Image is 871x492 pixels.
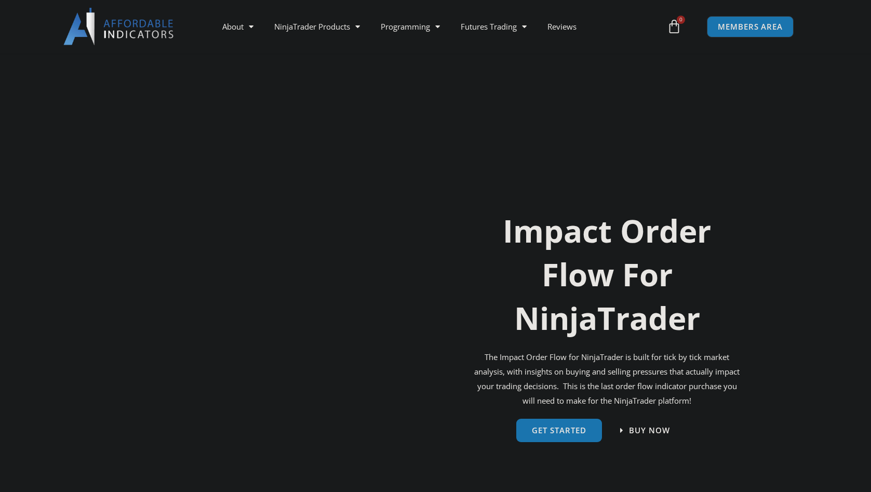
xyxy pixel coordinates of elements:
[450,15,537,38] a: Futures Trading
[212,15,664,38] nav: Menu
[516,419,602,442] a: get started
[63,8,175,45] img: LogoAI | Affordable Indicators – NinjaTrader
[473,209,742,340] h1: Impact Order Flow For NinjaTrader
[370,15,450,38] a: Programming
[629,427,670,434] span: Buy now
[620,427,670,434] a: Buy now
[264,15,370,38] a: NinjaTrader Products
[677,16,685,24] span: 0
[212,15,264,38] a: About
[537,15,587,38] a: Reviews
[707,16,794,37] a: MEMBERS AREA
[718,23,783,31] span: MEMBERS AREA
[473,350,742,408] p: The Impact Order Flow for NinjaTrader is built for tick by tick market analysis, with insights on...
[651,11,697,42] a: 0
[125,157,413,465] img: Orderflow | Affordable Indicators – NinjaTrader
[532,427,586,434] span: get started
